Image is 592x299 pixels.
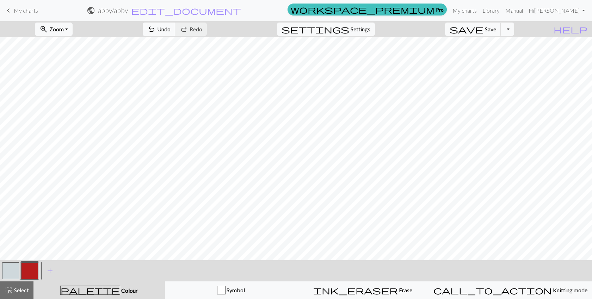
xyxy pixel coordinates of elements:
a: My charts [4,5,38,17]
span: Knitting mode [552,287,587,293]
i: Settings [282,25,349,33]
span: call_to_action [433,285,552,295]
a: Pro [288,4,447,15]
span: ink_eraser [313,285,398,295]
span: add [46,266,54,276]
button: Zoom [35,23,73,36]
span: help [554,24,587,34]
span: Colour [120,287,138,294]
span: Zoom [49,26,64,32]
a: Manual [502,4,526,18]
span: edit_document [131,6,241,15]
button: SettingsSettings [277,23,375,36]
button: Symbol [165,281,297,299]
span: My charts [14,7,38,14]
button: Knitting mode [429,281,592,299]
span: undo [147,24,156,34]
span: keyboard_arrow_left [4,6,13,15]
span: Select [13,287,29,293]
span: zoom_in [39,24,48,34]
a: My charts [450,4,480,18]
span: Symbol [226,287,245,293]
span: Save [485,26,496,32]
button: Colour [33,281,165,299]
span: highlight_alt [5,285,13,295]
span: Erase [398,287,412,293]
span: Undo [157,26,171,32]
span: Settings [351,25,370,33]
span: save [450,24,483,34]
a: Hi[PERSON_NAME] [526,4,588,18]
button: Erase [297,281,429,299]
span: workspace_premium [291,5,434,14]
span: palette [61,285,120,295]
h2: abby / abby [98,6,128,14]
span: settings [282,24,349,34]
button: Undo [143,23,175,36]
button: Save [445,23,501,36]
a: Library [480,4,502,18]
span: public [87,6,95,15]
